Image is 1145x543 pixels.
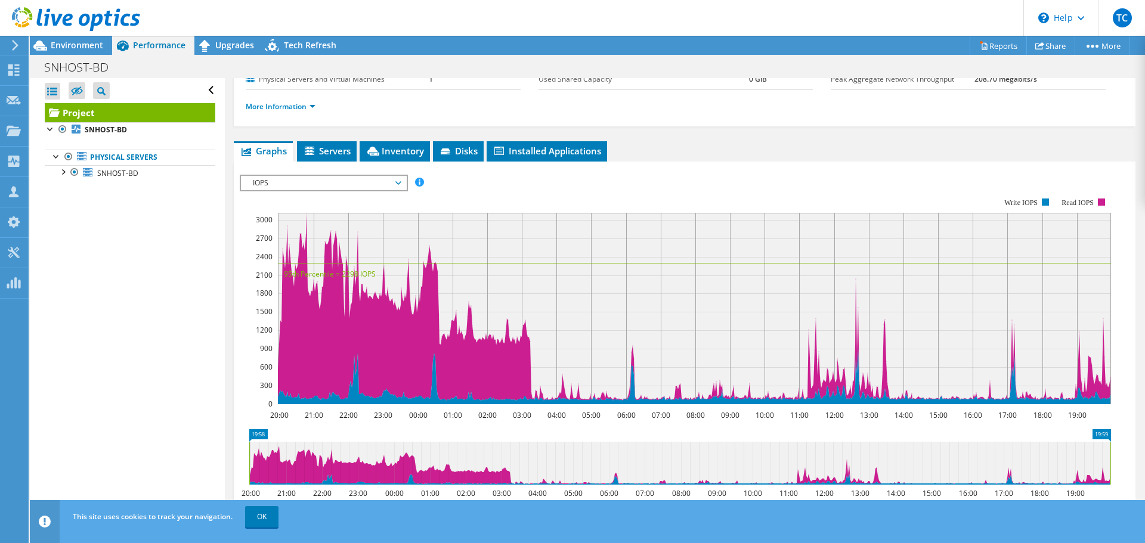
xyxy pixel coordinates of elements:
text: 13:00 [851,488,869,498]
a: More [1075,36,1130,55]
text: 2700 [256,233,273,243]
span: Upgrades [215,39,254,51]
text: 02:00 [478,410,497,420]
text: 600 [260,362,273,372]
text: 14:00 [887,488,905,498]
text: 13:00 [860,410,878,420]
text: 14:00 [895,410,913,420]
text: 06:00 [617,410,636,420]
text: 2100 [256,270,273,280]
text: 16:00 [959,488,977,498]
text: 09:00 [721,410,739,420]
text: 06:00 [600,488,618,498]
text: 02:00 [457,488,475,498]
span: Environment [51,39,103,51]
span: Disks [439,145,478,157]
text: 00:00 [409,410,428,420]
text: 08:00 [672,488,691,498]
a: OK [245,506,278,528]
text: 23:00 [374,410,392,420]
span: SNHOST-BD [97,168,138,178]
text: 00:00 [385,488,404,498]
text: 300 [260,380,273,390]
text: 21:00 [277,488,296,498]
span: Performance [133,39,185,51]
h1: SNHOST-BD [39,61,127,74]
text: 15:00 [923,488,941,498]
text: 1500 [256,306,273,317]
text: 16:00 [964,410,982,420]
text: 1200 [256,325,273,335]
text: 17:00 [998,410,1017,420]
a: SNHOST-BD [45,122,215,138]
text: Read IOPS [1062,198,1094,207]
label: Peak Aggregate Network Throughput [831,73,974,85]
text: 15:00 [929,410,948,420]
span: Inventory [366,145,424,157]
text: 07:00 [652,410,670,420]
text: 17:00 [995,488,1013,498]
text: 3000 [256,215,273,225]
text: Write IOPS [1004,198,1038,207]
span: Tech Refresh [284,39,336,51]
text: 11:00 [790,410,809,420]
text: 10:00 [744,488,762,498]
text: 0 [268,399,273,409]
text: 10:00 [756,410,774,420]
a: More Information [246,101,315,111]
text: 01:00 [444,410,462,420]
b: 0 GiB [749,74,767,84]
text: 12:00 [825,410,844,420]
text: 03:00 [493,488,511,498]
text: 11:00 [779,488,798,498]
text: 04:00 [547,410,566,420]
text: 23:00 [349,488,367,498]
text: 09:00 [708,488,726,498]
text: 01:00 [421,488,440,498]
text: 20:00 [242,488,260,498]
b: SNHOST-BD [85,125,127,135]
b: 1 [429,74,433,84]
span: IOPS [247,176,400,190]
span: TC [1113,8,1132,27]
text: 18:00 [1033,410,1052,420]
a: Share [1026,36,1075,55]
text: 19:00 [1068,410,1087,420]
text: 08:00 [686,410,705,420]
text: 19:00 [1066,488,1085,498]
text: 21:00 [305,410,323,420]
text: 05:00 [564,488,583,498]
text: 05:00 [582,410,601,420]
span: Installed Applications [493,145,601,157]
label: Used Shared Capacity [539,73,749,85]
span: Graphs [240,145,287,157]
text: 12:00 [815,488,834,498]
text: 2400 [256,252,273,262]
a: SNHOST-BD [45,165,215,181]
text: 07:00 [636,488,654,498]
text: 1800 [256,288,273,298]
b: 208.70 megabits/s [974,74,1037,84]
text: 04:00 [528,488,547,498]
text: 22:00 [313,488,332,498]
label: Physical Servers and Virtual Machines [246,73,429,85]
a: Project [45,103,215,122]
text: 900 [260,343,273,353]
a: Physical Servers [45,150,215,165]
span: Servers [303,145,351,157]
text: 20:00 [270,410,289,420]
text: 95th Percentile = 2298 IOPS [284,269,376,279]
text: 22:00 [339,410,358,420]
text: 18:00 [1030,488,1049,498]
svg: \n [1038,13,1049,23]
a: Reports [970,36,1027,55]
text: 03:00 [513,410,531,420]
span: This site uses cookies to track your navigation. [73,511,233,522]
